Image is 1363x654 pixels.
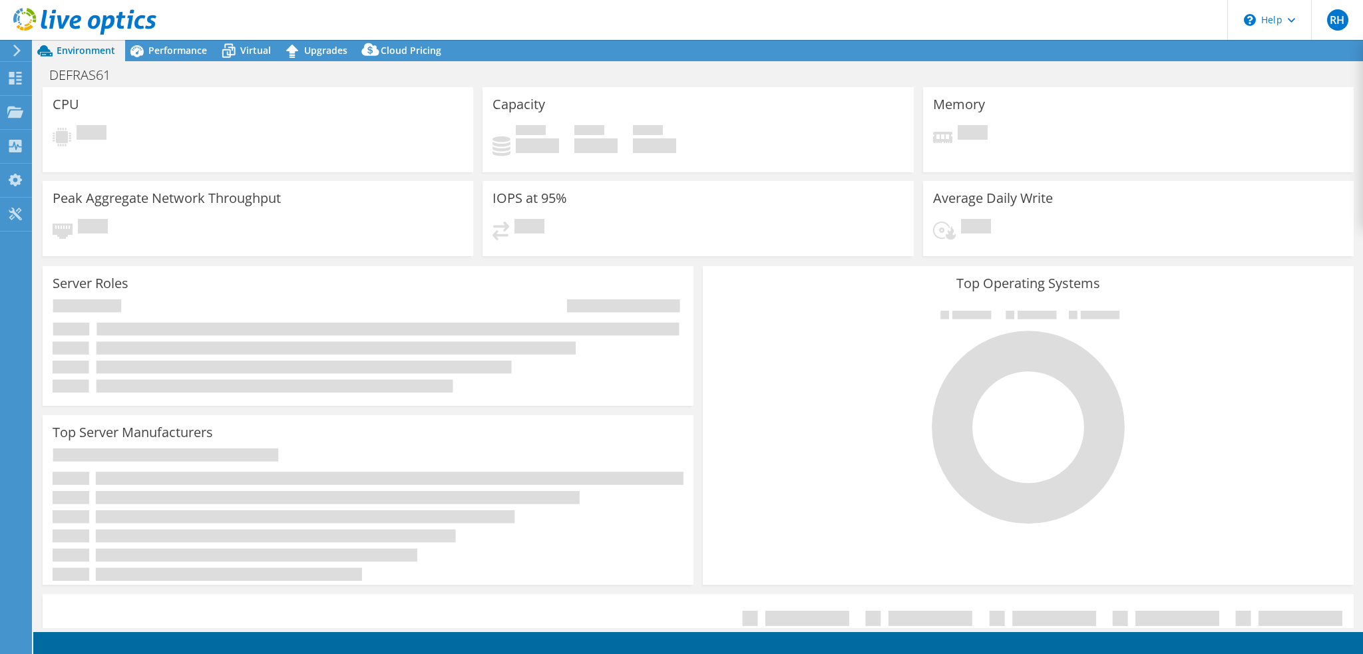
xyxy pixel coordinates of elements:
h3: Server Roles [53,276,128,291]
span: Virtual [240,44,271,57]
h3: Top Operating Systems [713,276,1344,291]
h1: DEFRAS61 [43,68,131,82]
h3: CPU [53,97,79,112]
h4: 0 GiB [574,138,618,153]
span: Performance [148,44,207,57]
span: Upgrades [304,44,347,57]
svg: \n [1244,14,1256,26]
span: Used [516,125,546,138]
span: Free [574,125,604,138]
h4: 0 GiB [633,138,676,153]
span: Pending [78,219,108,237]
h3: Memory [933,97,985,112]
span: Environment [57,44,115,57]
h3: Top Server Manufacturers [53,425,213,440]
span: Pending [958,125,988,143]
span: Pending [514,219,544,237]
h4: 0 GiB [516,138,559,153]
h3: IOPS at 95% [492,191,567,206]
h3: Capacity [492,97,545,112]
h3: Average Daily Write [933,191,1053,206]
span: Cloud Pricing [381,44,441,57]
span: RH [1327,9,1348,31]
h3: Peak Aggregate Network Throughput [53,191,281,206]
span: Pending [77,125,106,143]
span: Pending [961,219,991,237]
span: Total [633,125,663,138]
